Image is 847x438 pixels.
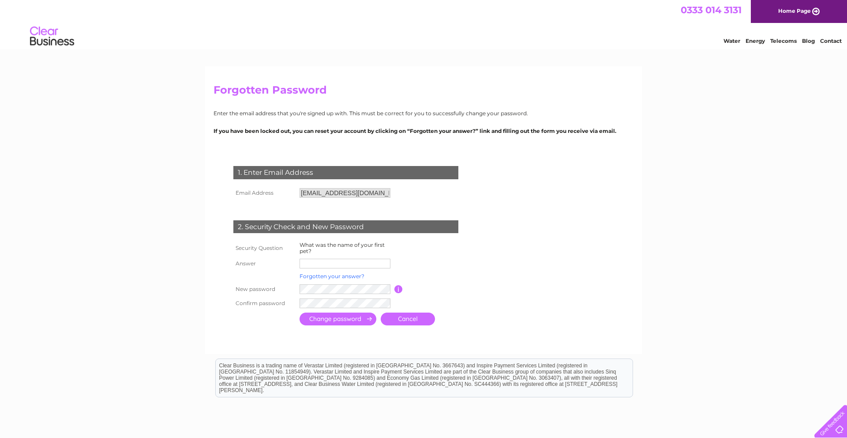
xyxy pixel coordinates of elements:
input: Submit [300,313,376,325]
div: 2. Security Check and New Password [233,220,458,234]
a: Energy [746,38,765,44]
img: logo.png [30,23,75,50]
a: Water [723,38,740,44]
p: Enter the email address that you're signed up with. This must be correct for you to successfully ... [214,109,633,117]
div: 1. Enter Email Address [233,166,458,179]
label: What was the name of your first pet? [300,242,385,254]
th: New password [231,282,297,296]
h2: Forgotten Password [214,84,633,101]
th: Confirm password [231,296,297,310]
a: 0333 014 3131 [681,4,742,15]
th: Answer [231,257,297,271]
a: Cancel [381,313,435,325]
div: Clear Business is a trading name of Verastar Limited (registered in [GEOGRAPHIC_DATA] No. 3667643... [216,5,633,43]
a: Telecoms [770,38,797,44]
a: Contact [820,38,842,44]
input: Information [394,285,403,293]
th: Email Address [231,186,297,200]
p: If you have been locked out, you can reset your account by clicking on “Forgotten your answer?” l... [214,127,633,135]
a: Forgotten your answer? [300,273,364,279]
th: Security Question [231,240,297,257]
a: Blog [802,38,815,44]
